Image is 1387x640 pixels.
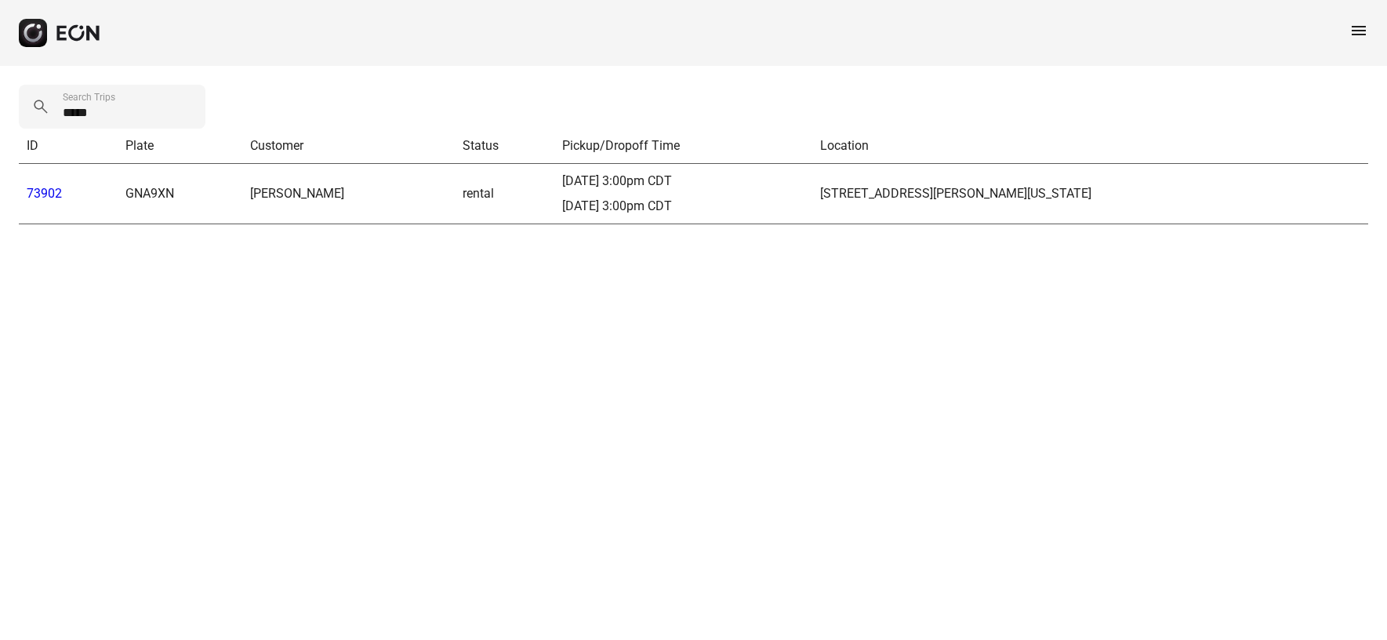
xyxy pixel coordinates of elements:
label: Search Trips [63,91,115,104]
td: GNA9XN [118,164,242,224]
th: Customer [242,129,455,164]
td: [STREET_ADDRESS][PERSON_NAME][US_STATE] [812,164,1368,224]
th: Location [812,129,1368,164]
th: ID [19,129,118,164]
th: Pickup/Dropoff Time [554,129,812,164]
a: 73902 [27,186,62,201]
th: Plate [118,129,242,164]
div: [DATE] 3:00pm CDT [562,172,804,191]
div: [DATE] 3:00pm CDT [562,197,804,216]
td: [PERSON_NAME] [242,164,455,224]
th: Status [455,129,555,164]
td: rental [455,164,555,224]
span: menu [1349,21,1368,40]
